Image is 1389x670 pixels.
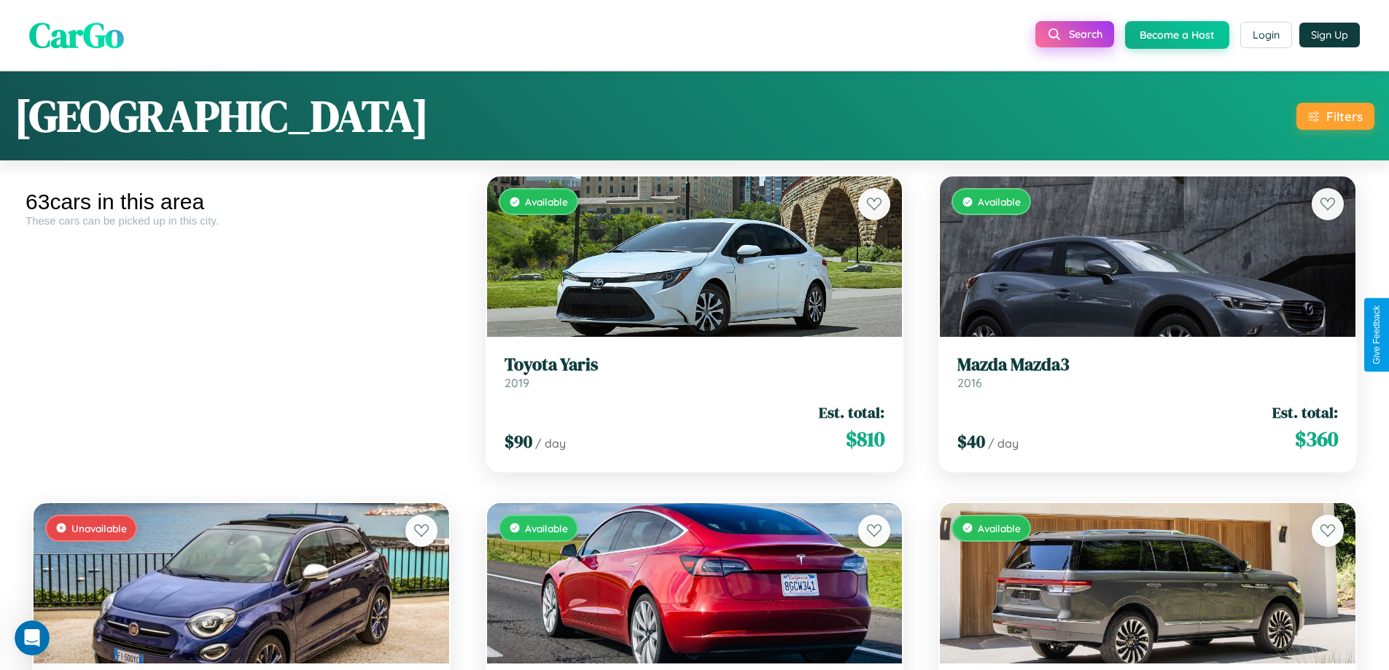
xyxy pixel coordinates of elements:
div: 63 cars in this area [26,190,457,214]
h3: Mazda Mazda3 [957,354,1338,375]
span: / day [988,436,1019,451]
span: 2016 [957,375,982,390]
span: Available [978,522,1021,534]
div: Filters [1326,109,1363,124]
span: Available [525,195,568,208]
span: Est. total: [819,402,884,423]
span: $ 40 [957,429,985,453]
div: These cars can be picked up in this city. [26,214,457,227]
h1: [GEOGRAPHIC_DATA] [15,86,429,146]
a: Toyota Yaris2019 [505,354,885,390]
h3: Toyota Yaris [505,354,885,375]
span: Available [978,195,1021,208]
span: $ 810 [846,424,884,453]
button: Sign Up [1299,23,1360,47]
button: Search [1035,21,1114,47]
button: Login [1240,22,1292,48]
span: $ 90 [505,429,532,453]
span: / day [535,436,566,451]
span: 2019 [505,375,529,390]
a: Mazda Mazda32016 [957,354,1338,390]
span: Unavailable [71,522,127,534]
iframe: Intercom live chat [15,620,50,655]
span: CarGo [29,11,124,59]
button: Become a Host [1125,21,1229,49]
button: Filters [1296,103,1374,130]
span: Est. total: [1272,402,1338,423]
div: Give Feedback [1372,305,1382,365]
span: Search [1069,28,1102,41]
span: $ 360 [1295,424,1338,453]
span: Available [525,522,568,534]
